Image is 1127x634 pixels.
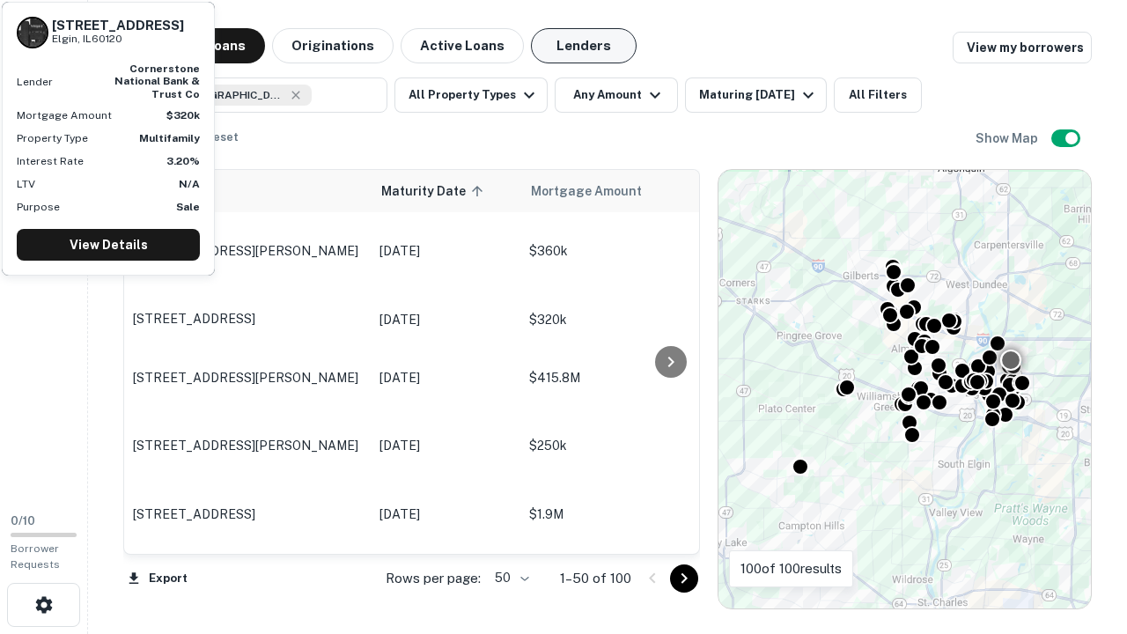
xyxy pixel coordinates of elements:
[379,505,512,524] p: [DATE]
[1039,493,1127,578] iframe: Chat Widget
[123,565,192,592] button: Export
[272,28,394,63] button: Originations
[531,28,637,63] button: Lenders
[17,153,84,169] p: Interest Rate
[17,199,60,215] p: Purpose
[555,77,678,113] button: Any Amount
[371,170,520,212] th: Maturity Date
[834,77,922,113] button: All Filters
[529,505,705,524] p: $1.9M
[699,85,819,106] div: Maturing [DATE]
[52,18,184,33] h6: [STREET_ADDRESS]
[133,311,362,327] p: [STREET_ADDRESS]
[381,181,489,202] span: Maturity Date
[488,565,532,591] div: 50
[386,568,481,589] p: Rows per page:
[17,130,88,146] p: Property Type
[401,28,524,63] button: Active Loans
[179,178,200,190] strong: N/A
[11,542,60,571] span: Borrower Requests
[114,63,200,100] strong: cornerstone national bank & trust co
[394,77,548,113] button: All Property Types
[529,241,705,261] p: $360k
[379,241,512,261] p: [DATE]
[976,129,1041,148] h6: Show Map
[953,32,1092,63] a: View my borrowers
[379,436,512,455] p: [DATE]
[166,155,200,167] strong: 3.20%
[740,558,842,579] p: 100 of 100 results
[166,109,200,122] strong: $320k
[529,368,705,387] p: $415.8M
[153,87,285,103] span: Elgin, [GEOGRAPHIC_DATA], [GEOGRAPHIC_DATA]
[17,176,35,192] p: LTV
[520,170,714,212] th: Mortgage Amount
[17,107,112,123] p: Mortgage Amount
[685,77,827,113] button: Maturing [DATE]
[52,31,184,48] p: Elgin, IL60120
[17,74,53,90] p: Lender
[133,438,362,453] p: [STREET_ADDRESS][PERSON_NAME]
[560,568,631,589] p: 1–50 of 100
[176,201,200,213] strong: Sale
[718,170,1091,608] div: 0 0
[133,243,362,259] p: [STREET_ADDRESS][PERSON_NAME]
[379,368,512,387] p: [DATE]
[670,564,698,593] button: Go to next page
[531,181,665,202] span: Mortgage Amount
[124,170,371,212] th: Location
[133,370,362,386] p: [STREET_ADDRESS][PERSON_NAME]
[17,229,200,261] a: View Details
[11,514,35,527] span: 0 / 10
[379,310,512,329] p: [DATE]
[133,506,362,522] p: [STREET_ADDRESS]
[529,310,705,329] p: $320k
[194,120,250,155] button: Reset
[139,132,200,144] strong: Multifamily
[529,436,705,455] p: $250k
